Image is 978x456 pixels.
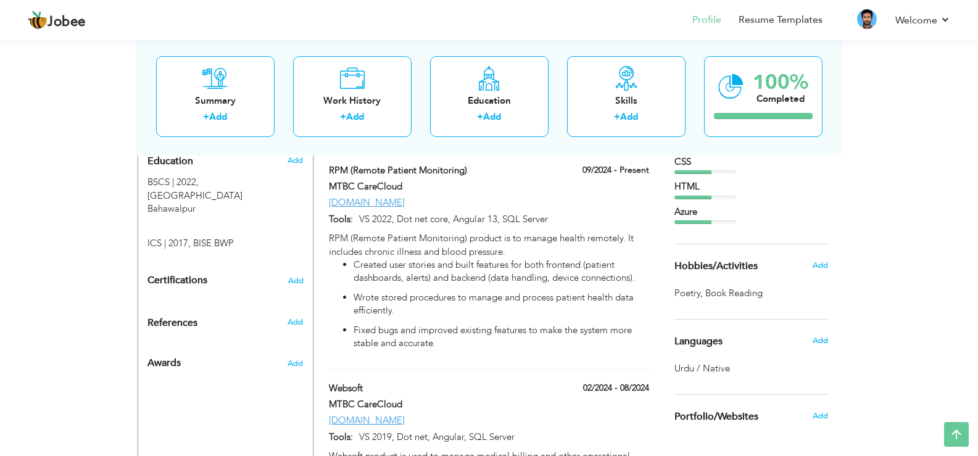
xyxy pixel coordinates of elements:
label: Tools: [329,431,353,444]
p: VS 2019, Dot net, Angular, SQL Server [353,431,649,444]
a: Add [346,110,364,123]
span: Poetry [674,287,705,300]
a: Add [209,110,227,123]
label: + [477,110,483,123]
span: Book Reading [705,287,765,300]
div: 100% [753,72,808,92]
span: [GEOGRAPHIC_DATA] Bahawalpur [147,189,242,215]
span: Portfolio/Websites [674,412,758,423]
div: Education [440,94,539,107]
span: Add [288,317,303,328]
label: + [203,110,209,123]
span: Jobee [48,15,86,29]
span: References [147,318,197,329]
label: + [340,110,346,123]
div: RPM (Remote Patient Monitoring) product is to manage health remotely. It includes chronic illness... [329,232,649,350]
a: Add [483,110,501,123]
a: Resume Templates [739,13,823,27]
img: Profile Img [857,9,877,29]
div: ICS, 2017 [138,218,313,250]
span: Add [813,335,828,346]
span: Certifications [147,273,207,287]
div: Add the reference. [138,317,313,336]
label: MTBC CareCloud [329,180,536,193]
span: Add [813,260,828,271]
li: Wrote stored procedures to manage and process patient health data efficiently. [354,291,649,318]
span: Add the certifications you’ve earned. [288,276,304,285]
div: BSCS, 2022 [138,176,313,215]
span: Education [147,156,193,167]
div: Show your familiar languages. [674,319,829,376]
label: Tools: [329,213,353,226]
span: BISE BWP [193,237,234,249]
img: jobee.io [28,10,48,30]
a: [DOMAIN_NAME] [329,414,405,426]
a: Add [620,110,638,123]
span: Urdu / Native [674,362,730,375]
div: Completed [753,92,808,105]
li: Created user stories and built features for both frontend (patient dashboards, alerts) and backen... [354,259,649,285]
li: Fixed bugs and improved existing features to make the system more stable and accurate. [354,324,649,350]
label: RPM (Remote Patient Monitoring) [329,164,536,177]
a: Welcome [895,13,950,28]
div: Add the awards you’ve earned. [138,346,313,375]
div: Summary [166,94,265,107]
span: Add [288,358,303,369]
label: MTBC CareCloud [329,398,536,411]
span: Awards [147,358,181,369]
label: 09/2024 - Present [582,164,649,176]
span: Add [288,155,303,166]
div: Share some of your professional and personal interests. [665,244,838,288]
div: HTML [674,180,829,193]
span: ICS, BISE BWP, 2017 [147,237,191,249]
a: Jobee [28,10,86,30]
span: Hobbies/Activities [674,261,758,272]
div: Share your links of online work [665,395,838,438]
div: CSS [674,155,829,168]
div: Skills [577,94,676,107]
label: 02/2024 - 08/2024 [583,382,649,394]
a: [DOMAIN_NAME] [329,196,405,209]
span: BSCS, Islamia University Bahawalpur, 2022 [147,176,199,188]
div: Add your educational degree. [147,149,304,251]
div: Work History [303,94,402,107]
p: VS 2022, Dot net core, Angular 13, SQL Server [353,213,649,226]
a: Profile [692,13,721,27]
label: Websoft [329,382,536,395]
span: Add [813,410,828,421]
div: Azure [674,205,829,218]
span: Languages [674,336,723,347]
label: + [614,110,620,123]
span: , [700,287,703,299]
